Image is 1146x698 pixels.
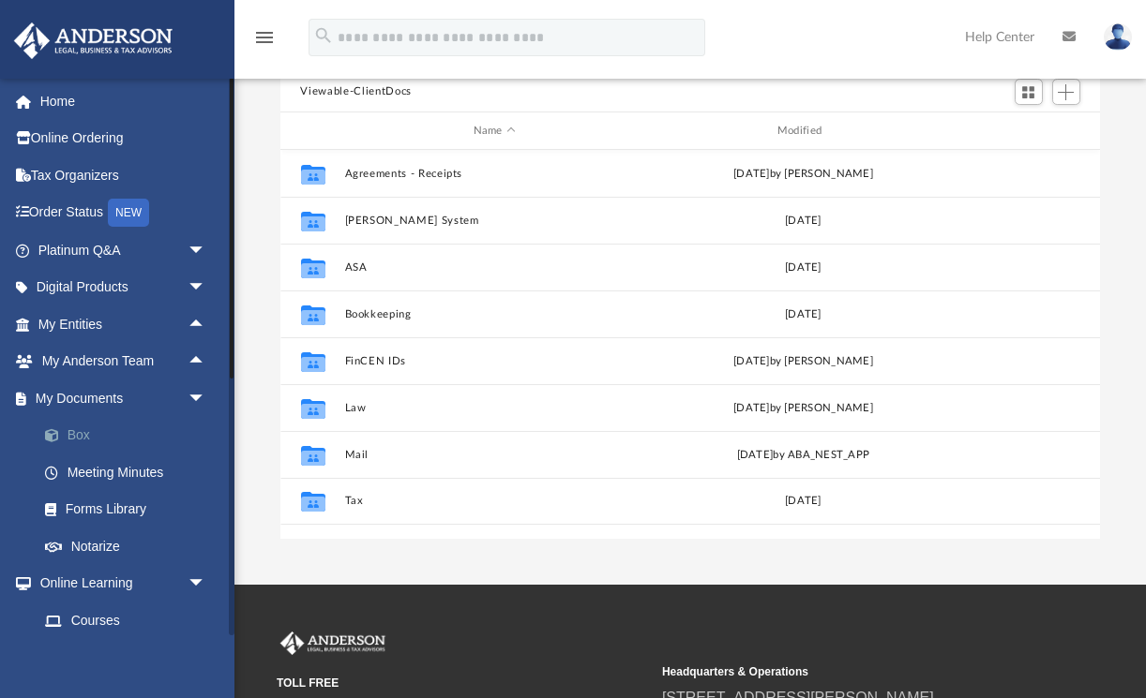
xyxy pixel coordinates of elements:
button: Tax [344,496,644,508]
div: NEW [108,199,149,227]
span: arrow_drop_down [188,231,225,270]
button: ASA [344,261,644,274]
a: Online Ordering [13,120,234,157]
a: Meeting Minutes [26,453,234,491]
button: Mail [344,449,644,461]
a: Forms Library [26,491,225,528]
div: [DATE] [653,494,953,511]
span: arrow_drop_down [188,565,225,603]
a: Home [13,82,234,120]
div: [DATE] [653,260,953,276]
div: [DATE] [653,306,953,323]
button: Viewable-ClientDocs [300,83,411,100]
a: menu [253,36,276,49]
span: arrow_drop_down [188,379,225,418]
small: TOLL FREE [277,675,649,691]
div: [DATE] by [PERSON_NAME] [653,166,953,183]
a: Online Learningarrow_drop_down [13,565,225,602]
button: Law [344,402,644,414]
a: My Documentsarrow_drop_down [13,379,234,417]
img: Anderson Advisors Platinum Portal [277,631,389,656]
div: [DATE] by [PERSON_NAME] [653,353,953,370]
i: menu [253,26,276,49]
img: Anderson Advisors Platinum Portal [8,22,178,59]
a: Platinum Q&Aarrow_drop_down [13,231,234,269]
a: Digital Productsarrow_drop_down [13,269,234,306]
div: Name [343,123,644,140]
div: id [288,123,335,140]
small: Headquarters & Operations [662,663,1034,680]
div: grid [280,150,1101,539]
a: Notarize [26,527,234,565]
div: id [961,123,1093,140]
button: FinCEN IDs [344,355,644,367]
button: Switch to Grid View [1015,79,1043,105]
a: My Entitiesarrow_drop_up [13,305,234,343]
a: My Anderson Teamarrow_drop_up [13,343,225,380]
span: arrow_drop_up [188,343,225,381]
div: [DATE] by ABA_NEST_APP [653,447,953,464]
img: User Pic [1104,23,1132,51]
button: [PERSON_NAME] System [344,215,644,227]
span: arrow_drop_up [188,305,225,344]
span: arrow_drop_down [188,269,225,307]
button: Agreements - Receipts [344,168,644,180]
a: Box [26,417,234,454]
div: [DATE] by [PERSON_NAME] [653,400,953,417]
i: search [313,25,334,46]
a: Order StatusNEW [13,194,234,232]
a: Courses [26,601,225,639]
button: Add [1052,79,1080,105]
div: [DATE] [653,213,953,230]
button: Bookkeeping [344,308,644,320]
div: Modified [652,123,953,140]
a: Tax Organizers [13,156,234,194]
